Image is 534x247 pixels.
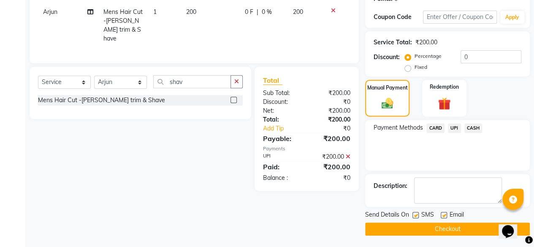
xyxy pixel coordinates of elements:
span: 200 [293,8,303,16]
div: ₹0 [315,124,357,133]
div: UPI [257,152,307,161]
input: Search or Scan [153,75,231,88]
span: 0 F [245,8,253,16]
div: Balance : [257,174,307,182]
span: | [257,8,258,16]
span: 1 [153,8,157,16]
div: ₹200.00 [306,89,357,98]
input: Enter Offer / Coupon Code [423,11,497,24]
img: _cash.svg [378,97,397,110]
div: ₹200.00 [306,162,357,172]
span: SMS [421,210,434,221]
span: CASH [464,123,482,133]
button: Checkout [365,223,530,236]
div: ₹200.00 [306,152,357,161]
iframe: chat widget [499,213,526,239]
div: ₹0 [306,174,357,182]
div: Net: [257,106,307,115]
span: UPI [448,123,461,133]
a: Add Tip [257,124,315,133]
div: Description: [374,182,407,190]
div: Total: [257,115,307,124]
label: Redemption [430,83,459,91]
span: Mens Hair Cut -[PERSON_NAME] trim & Shave [103,8,143,42]
div: Paid: [257,162,307,172]
label: Percentage [415,52,442,60]
div: Mens Hair Cut -[PERSON_NAME] trim & Shave [38,96,165,105]
span: 200 [186,8,196,16]
div: Discount: [374,53,400,62]
span: Send Details On [365,210,409,221]
div: Payments [263,145,350,152]
div: Sub Total: [257,89,307,98]
div: Discount: [257,98,307,106]
span: Email [450,210,464,221]
span: CARD [426,123,445,133]
div: ₹200.00 [306,106,357,115]
img: _gift.svg [434,96,455,111]
div: Service Total: [374,38,412,47]
label: Manual Payment [367,84,408,92]
span: Total [263,76,282,85]
div: ₹200.00 [306,133,357,144]
label: Fixed [415,63,427,71]
button: Apply [500,11,524,24]
div: Payable: [257,133,307,144]
div: Coupon Code [374,13,423,22]
span: Arjun [43,8,57,16]
div: ₹200.00 [415,38,437,47]
span: 0 % [262,8,272,16]
div: ₹200.00 [306,115,357,124]
span: Payment Methods [374,123,423,132]
div: ₹0 [306,98,357,106]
